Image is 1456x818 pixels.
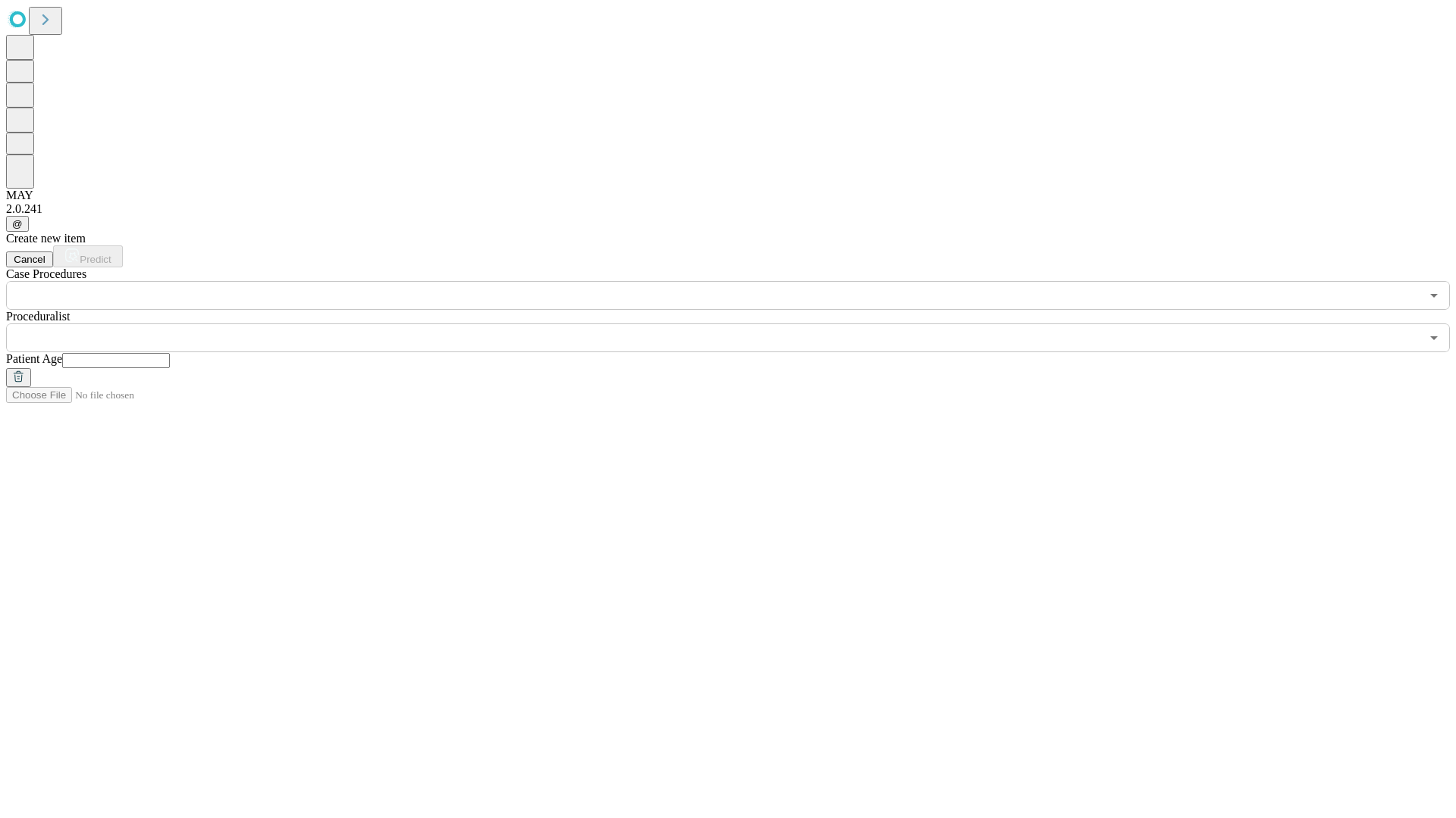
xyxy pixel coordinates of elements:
[6,232,86,245] span: Create new item
[6,267,86,280] span: Scheduled Procedure
[6,251,53,267] button: Cancel
[6,216,29,232] button: @
[6,202,1450,216] div: 2.0.241
[6,310,70,323] span: Proceduralist
[1423,327,1445,348] button: Open
[80,254,111,265] span: Predict
[53,245,123,267] button: Predict
[12,218,23,229] span: @
[6,352,62,365] span: Patient Age
[1423,285,1445,306] button: Open
[6,189,1450,202] div: MAY
[14,254,45,265] span: Cancel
